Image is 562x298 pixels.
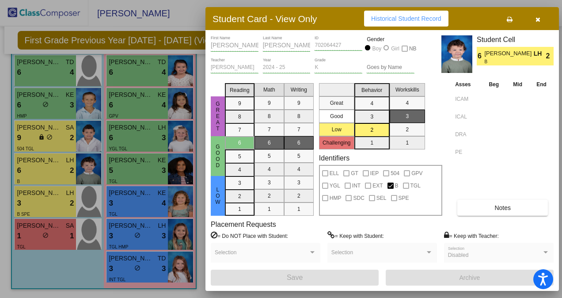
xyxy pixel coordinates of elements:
[315,65,362,71] input: grade
[391,168,399,179] span: 504
[213,13,317,24] h3: Student Card - View Only
[211,270,379,286] button: Save
[367,65,414,71] input: goes by name
[411,168,422,179] span: GPV
[409,43,417,54] span: NB
[534,49,546,58] span: LH
[367,35,414,43] mat-label: Gender
[364,11,448,27] button: Historical Student Record
[410,180,421,191] span: TGL
[529,80,554,89] th: End
[315,42,362,49] input: Enter ID
[546,51,554,61] span: 2
[399,193,409,203] span: SPE
[455,145,479,159] input: assessment
[484,58,527,65] span: B
[459,274,480,281] span: Archive
[455,128,479,141] input: assessment
[372,45,382,53] div: Boy
[370,168,379,179] span: IEP
[494,204,511,211] span: Notes
[372,180,383,191] span: EXT
[211,231,288,240] label: = Do NOT Place with Student:
[386,270,554,286] button: Archive
[391,45,399,53] div: Girl
[211,65,258,71] input: teacher
[477,51,484,61] span: 6
[506,80,529,89] th: Mid
[263,65,311,71] input: year
[455,110,479,123] input: assessment
[371,15,441,22] span: Historical Student Record
[353,193,364,203] span: SDC
[448,252,469,258] span: Disabled
[351,168,358,179] span: GT
[211,220,276,229] label: Placement Requests
[455,92,479,106] input: assessment
[395,180,399,191] span: B
[477,35,554,44] h3: Student Cell
[330,180,340,191] span: YGL
[352,180,361,191] span: INT
[214,101,222,132] span: Great
[444,231,499,240] label: = Keep with Teacher:
[482,80,506,89] th: Beg
[287,274,303,281] span: Save
[484,49,533,58] span: [PERSON_NAME]
[327,231,384,240] label: = Keep with Student:
[319,154,349,162] label: Identifiers
[214,144,222,168] span: Good
[453,80,482,89] th: Asses
[376,193,387,203] span: SEL
[214,187,222,205] span: Low
[330,193,342,203] span: HMP
[330,168,339,179] span: ELL
[457,200,548,216] button: Notes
